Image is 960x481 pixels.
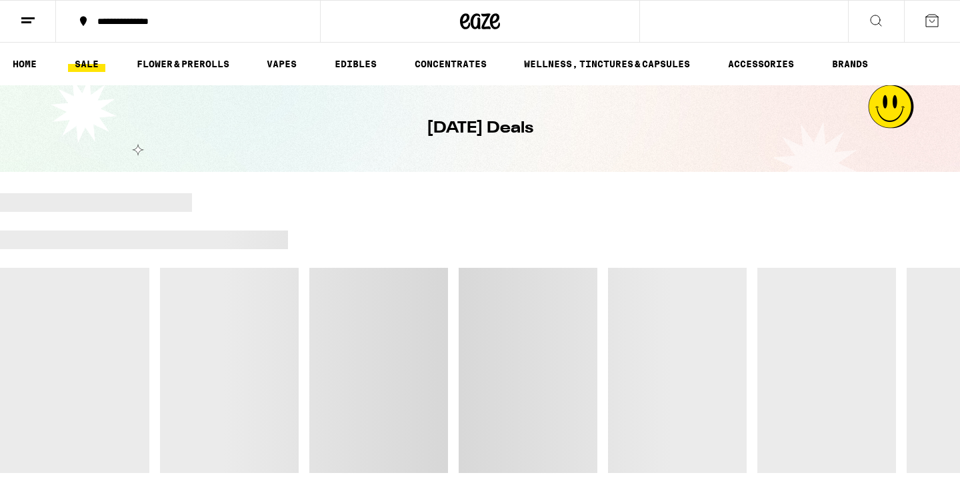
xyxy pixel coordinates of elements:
[6,56,43,72] a: HOME
[721,56,801,72] a: ACCESSORIES
[517,56,697,72] a: WELLNESS, TINCTURES & CAPSULES
[68,56,105,72] a: SALE
[328,56,383,72] a: EDIBLES
[427,117,533,140] h1: [DATE] Deals
[130,56,236,72] a: FLOWER & PREROLLS
[825,56,875,72] button: BRANDS
[260,56,303,72] a: VAPES
[408,56,493,72] a: CONCENTRATES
